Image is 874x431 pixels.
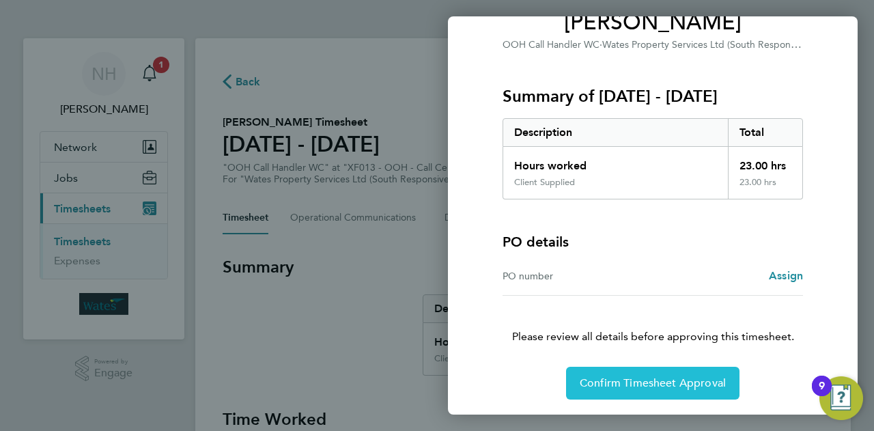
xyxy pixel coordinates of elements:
[503,119,728,146] div: Description
[503,85,803,107] h3: Summary of [DATE] - [DATE]
[503,147,728,177] div: Hours worked
[819,386,825,404] div: 9
[580,376,726,390] span: Confirm Timesheet Approval
[514,177,575,188] div: Client Supplied
[819,376,863,420] button: Open Resource Center, 9 new notifications
[769,269,803,282] span: Assign
[600,39,602,51] span: ·
[769,268,803,284] a: Assign
[728,119,803,146] div: Total
[503,232,569,251] h4: PO details
[503,118,803,199] div: Summary of 30 Aug - 05 Sep 2025
[503,9,803,36] span: [PERSON_NAME]
[602,38,869,51] span: Wates Property Services Ltd (South Responsive Maintenance)
[486,296,819,345] p: Please review all details before approving this timesheet.
[503,39,600,51] span: OOH Call Handler WC
[503,268,653,284] div: PO number
[728,147,803,177] div: 23.00 hrs
[728,177,803,199] div: 23.00 hrs
[566,367,739,400] button: Confirm Timesheet Approval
